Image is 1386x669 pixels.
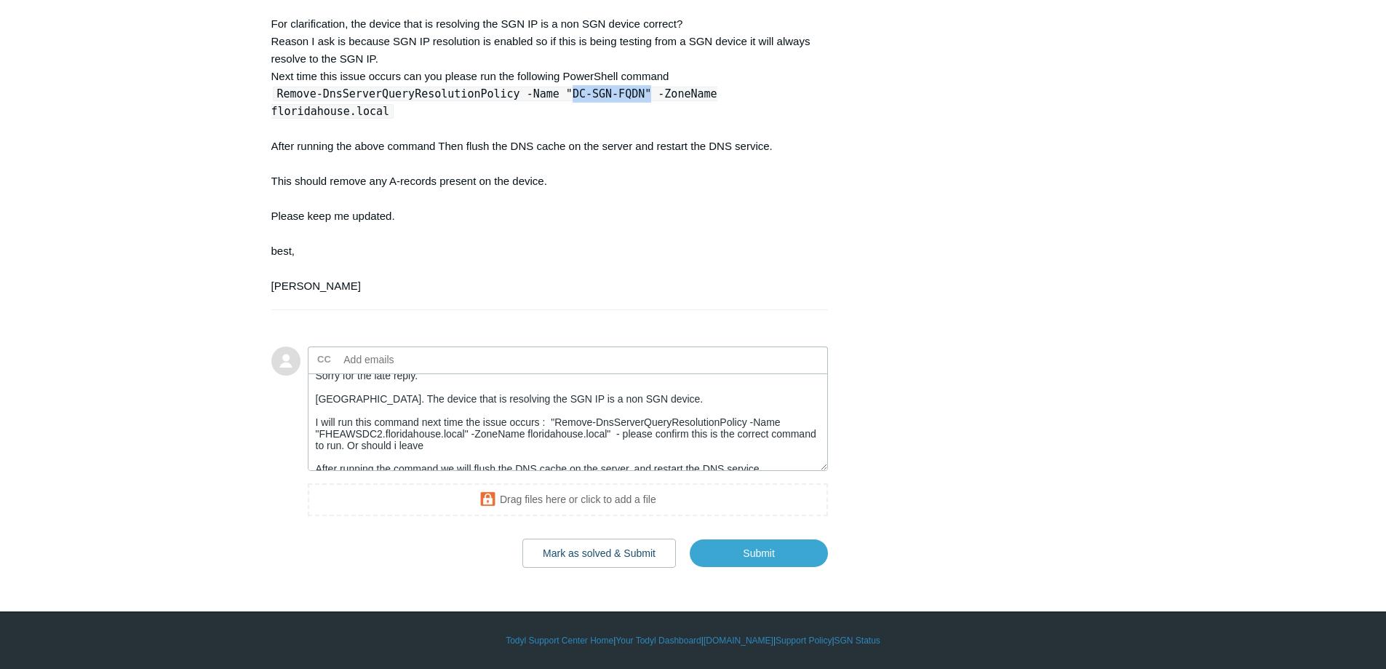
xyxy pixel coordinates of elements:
[271,87,717,119] code: Remove-DnsServerQueryResolutionPolicy -Name "DC-SGN-FQDN" -ZoneName floridahouse.local
[338,349,495,371] input: Add emails
[317,349,331,371] label: CC
[308,373,829,472] textarea: Add your reply
[776,634,832,647] a: Support Policy
[506,634,613,647] a: Todyl Support Center Home
[690,539,828,567] input: Submit
[616,634,701,647] a: Your Todyl Dashboard
[704,634,773,647] a: [DOMAIN_NAME]
[522,539,676,568] button: Mark as solved & Submit
[835,634,880,647] a: SGN Status
[271,634,1115,647] div: | | | |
